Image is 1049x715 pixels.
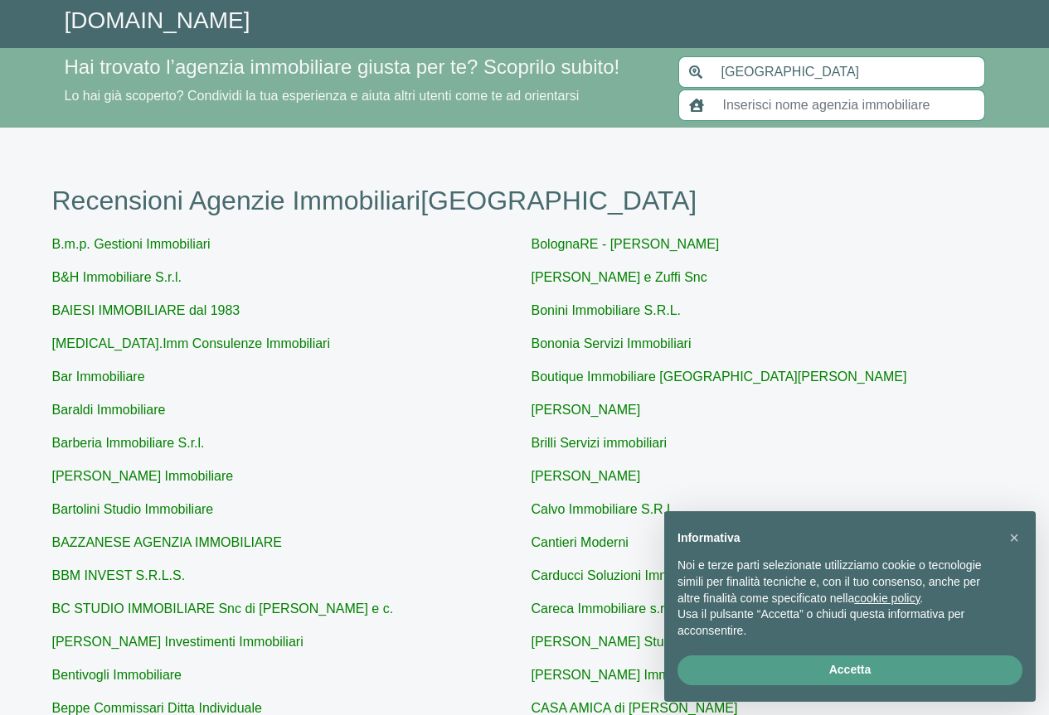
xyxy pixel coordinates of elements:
a: Calvo Immobiliare S.R.L. [532,502,678,516]
span: × [1009,529,1019,547]
a: B.m.p. Gestioni Immobiliari [52,237,211,251]
a: BBM INVEST S.R.L.S. [52,568,186,582]
p: Lo hai già scoperto? Condividi la tua esperienza e aiuta altri utenti come te ad orientarsi [65,86,658,106]
a: [PERSON_NAME] e Zuffi Snc [532,270,707,284]
button: Accetta [677,655,1022,685]
a: Bonini Immobiliare S.R.L. [532,303,682,317]
a: BAZZANESE AGENZIA IMMOBILIARE [52,535,282,549]
a: Barberia Immobiliare S.r.l. [52,436,205,450]
a: [MEDICAL_DATA].Imm Consulenze Immobiliari [52,336,331,350]
a: Bartolini Studio Immobiliare [52,502,214,516]
button: Chiudi questa informativa [1001,524,1027,551]
a: Bentivogli Immobiliare [52,668,182,682]
a: cookie policy - il link si apre in una nuova scheda [854,592,920,605]
h1: Recensioni Agenzie Immobiliari [GEOGRAPHIC_DATA] [52,185,998,216]
input: Inserisci area di ricerca (Comune o Provincia) [711,56,985,88]
a: Bononia Servizi Immobiliari [532,336,692,350]
a: Brilli Servizi immobiliari [532,436,668,450]
a: [PERSON_NAME] Studio Immobiliare [532,635,755,649]
p: Noi e terze parti selezionate utilizziamo cookie o tecnologie simili per finalità tecniche e, con... [677,558,996,606]
a: BolognaRE - [PERSON_NAME] [532,237,720,251]
a: [PERSON_NAME] Immobiliare [52,469,234,483]
h2: Informativa [677,531,996,545]
a: Beppe Commissari Ditta Individuale [52,701,262,715]
a: Carducci Soluzioni Immobiliari [532,568,709,582]
a: CASA AMICA di [PERSON_NAME] [532,701,738,715]
a: Cantieri Moderni [532,535,629,549]
a: Bar Immobiliare [52,370,145,384]
p: Usa il pulsante “Accetta” o chiudi questa informativa per acconsentire. [677,606,996,639]
a: B&H Immobiliare S.r.l. [52,270,182,284]
a: [PERSON_NAME] Immobiliare [532,668,713,682]
a: [PERSON_NAME] Investimenti Immobiliari [52,635,304,649]
a: Baraldi Immobiliare [52,403,166,417]
a: BC STUDIO IMMOBILIARE Snc di [PERSON_NAME] e c. [52,601,394,616]
a: Boutique Immobiliare [GEOGRAPHIC_DATA][PERSON_NAME] [532,370,907,384]
a: BAIESI IMMOBILIARE dal 1983 [52,303,240,317]
a: [PERSON_NAME] [532,403,641,417]
a: [PERSON_NAME] [532,469,641,483]
input: Inserisci nome agenzia immobiliare [713,89,985,121]
a: Careca Immobiliare s.r.l.s. [532,601,685,616]
a: [DOMAIN_NAME] [65,7,250,33]
h4: Hai trovato l’agenzia immobiliare giusta per te? Scoprilo subito! [65,56,658,80]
